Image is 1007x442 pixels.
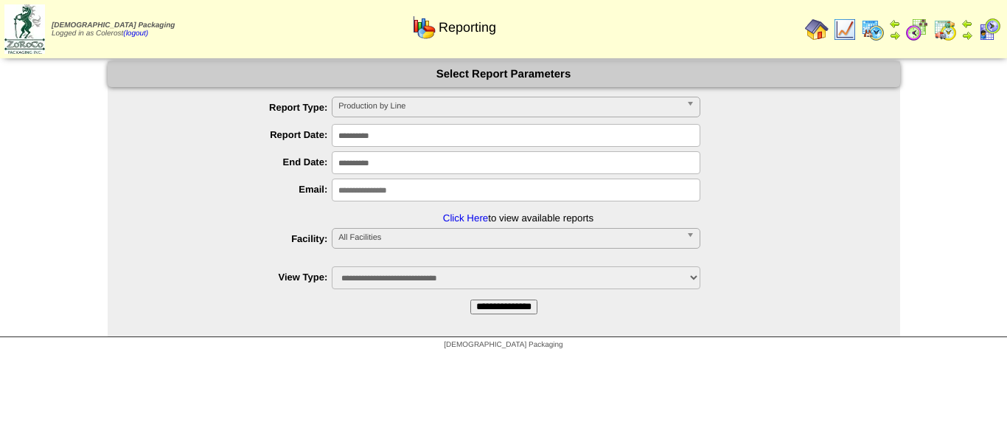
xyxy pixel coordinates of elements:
[905,18,929,41] img: calendarblend.gif
[137,233,332,244] label: Facility:
[412,15,436,39] img: graph.gif
[439,20,496,35] span: Reporting
[961,30,973,41] img: arrowright.gif
[444,341,562,349] span: [DEMOGRAPHIC_DATA] Packaging
[4,4,45,54] img: zoroco-logo-small.webp
[137,184,332,195] label: Email:
[137,156,332,168] label: End Date:
[123,30,148,38] a: (logout)
[137,179,900,224] li: to view available reports
[137,102,332,113] label: Report Type:
[933,18,957,41] img: calendarinout.gif
[137,129,332,140] label: Report Date:
[961,18,973,30] img: arrowleft.gif
[443,213,488,224] a: Click Here
[137,272,332,283] label: View Type:
[338,97,680,115] span: Production by Line
[889,18,901,30] img: arrowleft.gif
[52,21,175,38] span: Logged in as Colerost
[978,18,1001,41] img: calendarcustomer.gif
[833,18,857,41] img: line_graph.gif
[52,21,175,30] span: [DEMOGRAPHIC_DATA] Packaging
[805,18,829,41] img: home.gif
[108,61,900,87] div: Select Report Parameters
[889,30,901,41] img: arrowright.gif
[338,229,680,246] span: All Facilities
[861,18,885,41] img: calendarprod.gif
